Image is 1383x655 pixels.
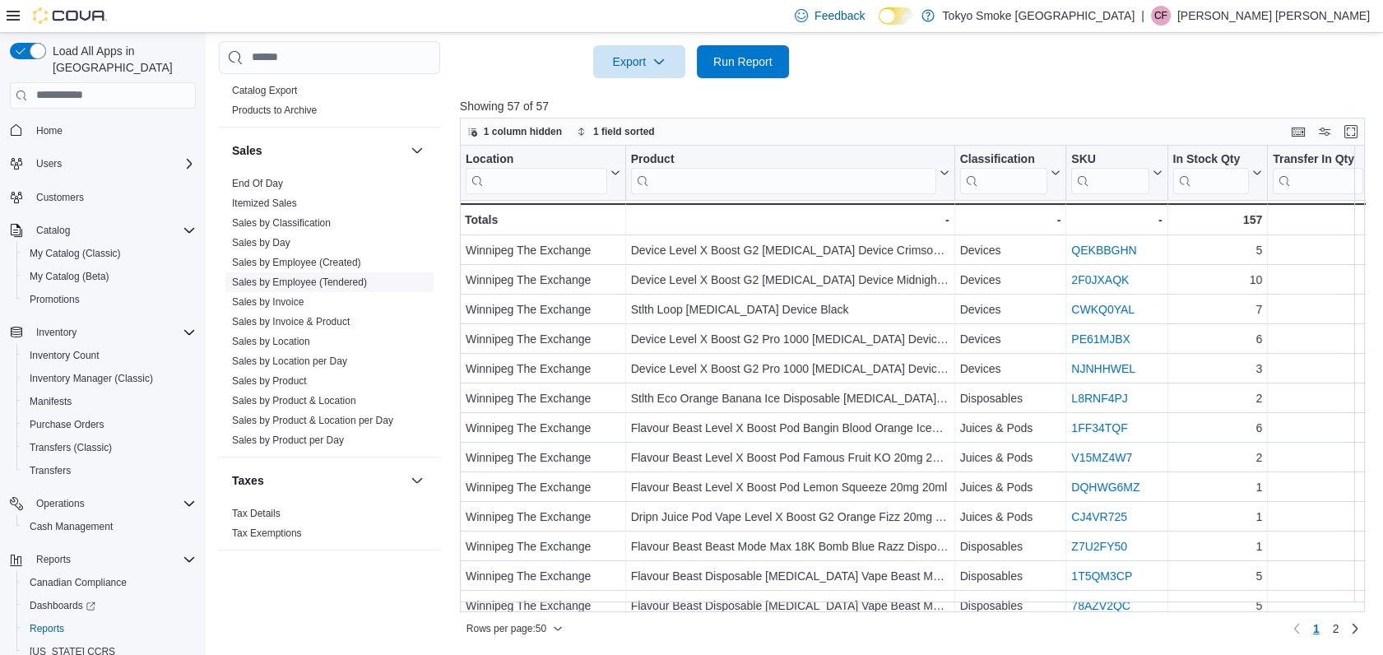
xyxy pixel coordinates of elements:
[1071,332,1130,346] a: PE61MJBX
[16,571,202,594] button: Canadian Compliance
[630,151,935,167] div: Product
[16,390,202,413] button: Manifests
[232,142,404,159] button: Sales
[23,596,102,616] a: Dashboards
[630,477,949,497] div: Flavour Beast Level X Boost Pod Lemon Squeeze 20mg 20ml
[1326,616,1346,642] a: Page 2 of 2
[1288,122,1308,142] button: Keyboard shortcuts
[407,471,427,490] button: Taxes
[1172,240,1262,260] div: 5
[697,45,789,78] button: Run Report
[232,217,331,229] a: Sales by Classification
[3,219,202,242] button: Catalog
[466,359,620,379] div: Winnipeg The Exchange
[232,395,356,406] a: Sales by Product & Location
[630,300,949,319] div: Stlth Loop [MEDICAL_DATA] Device Black
[466,151,607,167] div: Location
[232,295,304,309] span: Sales by Invoice
[959,418,1060,438] div: Juices & Pods
[232,177,283,190] span: End Of Day
[1273,388,1376,408] div: 0
[232,256,361,269] span: Sales by Employee (Created)
[1273,448,1376,467] div: 0
[593,45,685,78] button: Export
[1172,359,1262,379] div: 3
[36,157,62,170] span: Users
[959,329,1060,349] div: Devices
[466,151,620,193] button: Location
[3,118,202,142] button: Home
[630,507,949,527] div: Dripn Juice Pod Vape Level X Boost G2 Orange Fizz 20mg 20ml
[959,448,1060,467] div: Juices & Pods
[1071,569,1132,583] a: 1T5QM3CP
[630,240,949,260] div: Device Level X Boost G2 [MEDICAL_DATA] Device Crimson Red
[1172,418,1262,438] div: 6
[23,346,196,365] span: Inventory Count
[23,619,196,639] span: Reports
[959,507,1060,527] div: Juices & Pods
[30,520,113,533] span: Cash Management
[232,472,264,489] h3: Taxes
[232,197,297,209] a: Itemized Sales
[232,276,367,289] span: Sales by Employee (Tendered)
[33,7,107,24] img: Cova
[232,296,304,308] a: Sales by Invoice
[23,267,116,286] a: My Catalog (Beta)
[30,323,196,342] span: Inventory
[1315,122,1334,142] button: Display options
[1071,510,1127,523] a: CJ4VR725
[630,596,949,616] div: Flavour Beast Disposable [MEDICAL_DATA] Vape Beast Mode [PERSON_NAME] Banana Iced 20mg 20ml
[1071,421,1127,434] a: 1FF34TQF
[16,344,202,367] button: Inventory Count
[232,434,344,447] span: Sales by Product per Day
[3,548,202,571] button: Reports
[232,415,393,426] a: Sales by Product & Location per Day
[16,436,202,459] button: Transfers (Classic)
[30,154,68,174] button: Users
[484,125,562,138] span: 1 column hidden
[232,375,307,387] a: Sales by Product
[219,81,440,127] div: Products
[959,151,1060,193] button: Classification
[466,300,620,319] div: Winnipeg The Exchange
[465,210,620,230] div: Totals
[46,43,196,76] span: Load All Apps in [GEOGRAPHIC_DATA]
[1273,300,1376,319] div: 0
[23,596,196,616] span: Dashboards
[461,122,569,142] button: 1 column hidden
[593,125,655,138] span: 1 field sorted
[1306,616,1326,642] button: Page 1 of 2
[460,619,569,639] button: Rows per page:50
[23,369,160,388] a: Inventory Manager (Classic)
[16,459,202,482] button: Transfers
[30,349,100,362] span: Inventory Count
[1151,6,1171,26] div: Connor Fayant
[1172,477,1262,497] div: 1
[1071,540,1127,553] a: Z7U2FY50
[1071,151,1162,193] button: SKU
[232,178,283,189] a: End Of Day
[16,594,202,617] a: Dashboards
[1172,151,1249,193] div: In Stock Qty
[879,25,879,26] span: Dark Mode
[3,185,202,209] button: Customers
[16,265,202,288] button: My Catalog (Beta)
[23,517,119,537] a: Cash Management
[36,497,85,510] span: Operations
[23,290,196,309] span: Promotions
[30,418,104,431] span: Purchase Orders
[1071,273,1129,286] a: 2F0JXAQK
[1071,392,1127,405] a: L8RNF4PJ
[466,240,620,260] div: Winnipeg The Exchange
[959,388,1060,408] div: Disposables
[219,174,440,457] div: Sales
[466,151,607,193] div: Location
[23,290,86,309] a: Promotions
[232,316,350,327] a: Sales by Invoice & Product
[232,335,310,348] span: Sales by Location
[232,236,290,249] span: Sales by Day
[232,527,302,540] span: Tax Exemptions
[30,270,109,283] span: My Catalog (Beta)
[232,105,317,116] a: Products to Archive
[232,336,310,347] a: Sales by Location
